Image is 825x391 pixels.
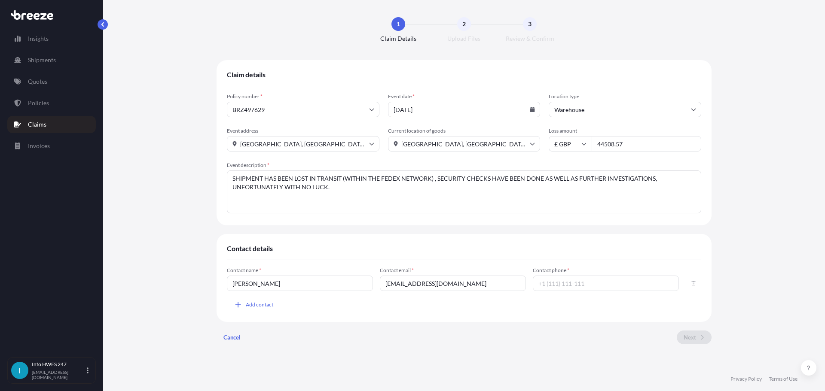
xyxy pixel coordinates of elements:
[533,276,679,291] input: +1 (111) 111-111
[380,267,526,274] span: Contact email
[447,34,480,43] span: Upload Files
[388,136,541,152] input: Where are the goods currently?
[7,52,96,69] a: Shipments
[730,376,762,382] a: Privacy Policy
[227,162,701,169] span: Event description
[684,333,696,342] p: Next
[227,276,373,291] input: Who can we talk to?
[227,136,379,152] input: Where did it happen?
[7,73,96,90] a: Quotes
[388,93,541,100] span: Event date
[32,361,85,368] p: Info HWFS 247
[227,70,266,79] span: Claim details
[549,93,701,100] span: Location type
[18,366,21,375] span: I
[28,34,49,43] p: Insights
[549,102,701,117] input: Select...
[769,376,797,382] a: Terms of Use
[528,20,532,28] span: 3
[28,142,50,150] p: Invoices
[246,300,273,309] span: Add contact
[227,102,379,117] input: Select policy number...
[28,77,47,86] p: Quotes
[533,267,679,274] span: Contact phone
[223,333,241,342] p: Cancel
[380,276,526,291] input: Who can we email?
[32,370,85,380] p: [EMAIL_ADDRESS][DOMAIN_NAME]
[227,127,379,134] span: Event address
[397,20,400,28] span: 1
[227,298,280,312] button: Add contact
[227,93,379,100] span: Policy number
[28,120,46,129] p: Claims
[677,330,712,344] button: Next
[7,116,96,133] a: Claims
[7,30,96,47] a: Insights
[380,34,416,43] span: Claim Details
[462,20,466,28] span: 2
[28,99,49,107] p: Policies
[7,137,96,155] a: Invoices
[506,34,554,43] span: Review & Confirm
[227,267,373,274] span: Contact name
[388,102,541,117] input: dd/mm/yyyy
[217,330,247,344] button: Cancel
[227,244,273,253] span: Contact details
[7,94,96,112] a: Policies
[388,127,541,134] span: Current location of goods
[28,56,56,64] p: Shipments
[549,127,701,134] span: Loss amount
[227,170,701,213] textarea: SHIPMENT HAS BEEN LOST IN TRANSIT (WITHIN THE FEDEX NETWORK) , SECURITY CHECKS HAVE BEEN DONE AS ...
